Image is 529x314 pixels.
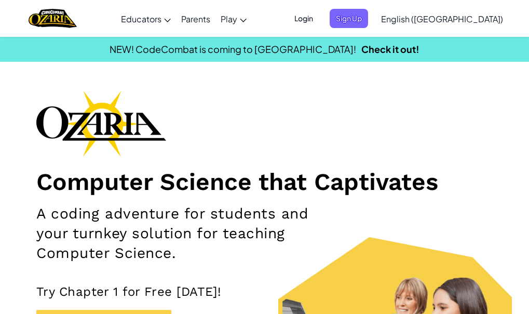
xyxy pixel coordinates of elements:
[176,5,215,33] a: Parents
[36,284,493,299] p: Try Chapter 1 for Free [DATE]!
[221,13,237,24] span: Play
[215,5,252,33] a: Play
[288,9,319,28] button: Login
[361,43,419,55] a: Check it out!
[110,43,356,55] span: NEW! CodeCombat is coming to [GEOGRAPHIC_DATA]!
[36,90,166,157] img: Ozaria branding logo
[29,8,77,29] img: Home
[36,204,342,263] h2: A coding adventure for students and your turnkey solution for teaching Computer Science.
[116,5,176,33] a: Educators
[381,13,503,24] span: English ([GEOGRAPHIC_DATA])
[36,167,493,196] h1: Computer Science that Captivates
[376,5,508,33] a: English ([GEOGRAPHIC_DATA])
[121,13,161,24] span: Educators
[330,9,368,28] button: Sign Up
[29,8,77,29] a: Ozaria by CodeCombat logo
